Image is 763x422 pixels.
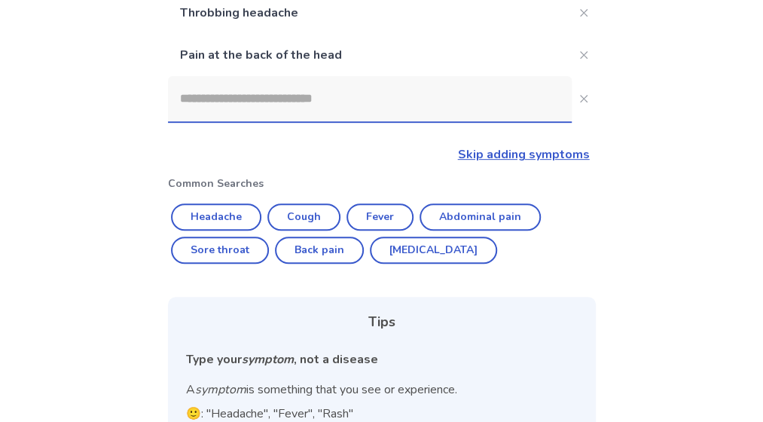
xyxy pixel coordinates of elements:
[458,146,590,163] a: Skip adding symptoms
[186,381,578,399] p: A is something that you see or experience.
[242,351,294,368] i: symptom
[168,76,572,121] input: Close
[275,237,364,264] button: Back pain
[572,87,596,111] button: Close
[168,34,572,76] p: Pain at the back of the head
[186,312,578,332] div: Tips
[572,1,596,25] button: Close
[195,381,246,398] i: symptom
[171,203,261,231] button: Headache
[420,203,541,231] button: Abdominal pain
[346,203,414,231] button: Fever
[370,237,497,264] button: [MEDICAL_DATA]
[171,237,269,264] button: Sore throat
[572,43,596,67] button: Close
[267,203,340,231] button: Cough
[168,176,596,191] p: Common Searches
[186,350,578,368] div: Type your , not a disease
